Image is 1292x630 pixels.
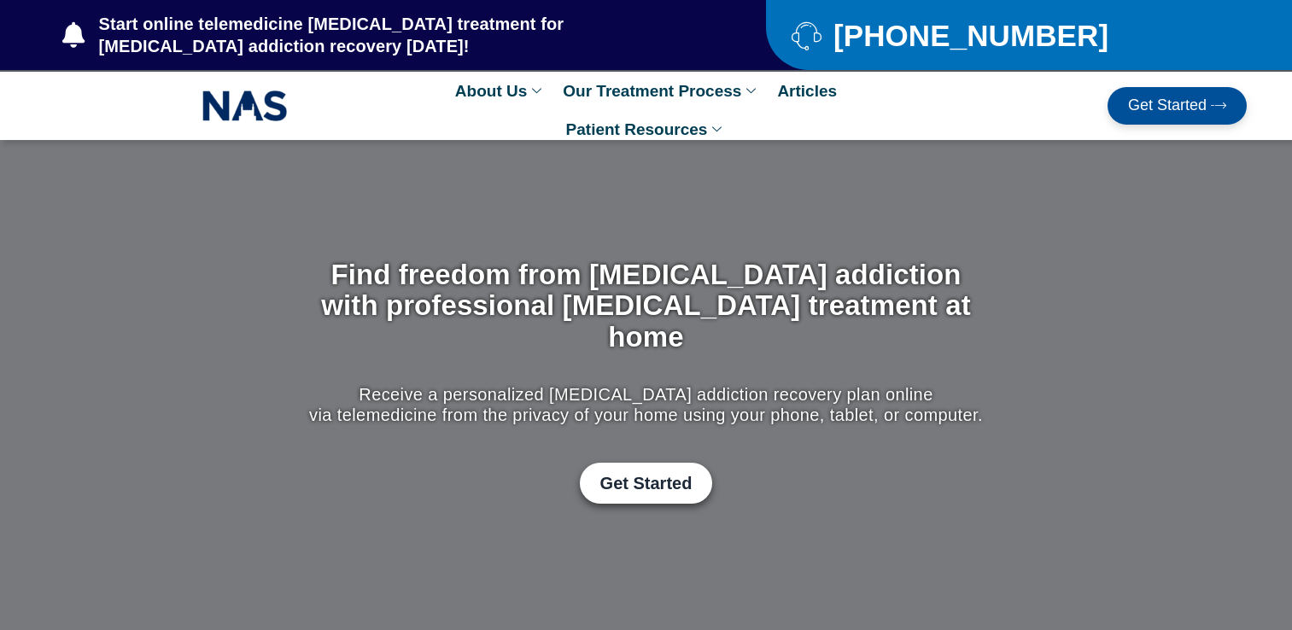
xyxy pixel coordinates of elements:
[447,72,554,110] a: About Us
[558,110,735,149] a: Patient Resources
[1108,87,1247,125] a: Get Started
[305,260,987,353] h1: Find freedom from [MEDICAL_DATA] addiction with professional [MEDICAL_DATA] treatment at home
[1128,97,1207,114] span: Get Started
[62,13,698,57] a: Start online telemedicine [MEDICAL_DATA] treatment for [MEDICAL_DATA] addiction recovery [DATE]!
[600,473,693,493] span: Get Started
[769,72,845,110] a: Articles
[792,20,1204,50] a: [PHONE_NUMBER]
[202,86,288,125] img: NAS_email_signature-removebg-preview.png
[554,72,769,110] a: Our Treatment Process
[580,463,713,504] a: Get Started
[829,25,1108,46] span: [PHONE_NUMBER]
[305,463,987,504] div: Get Started with Suboxone Treatment by filling-out this new patient packet form
[305,384,987,425] p: Receive a personalized [MEDICAL_DATA] addiction recovery plan online via telemedicine from the pr...
[95,13,699,57] span: Start online telemedicine [MEDICAL_DATA] treatment for [MEDICAL_DATA] addiction recovery [DATE]!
